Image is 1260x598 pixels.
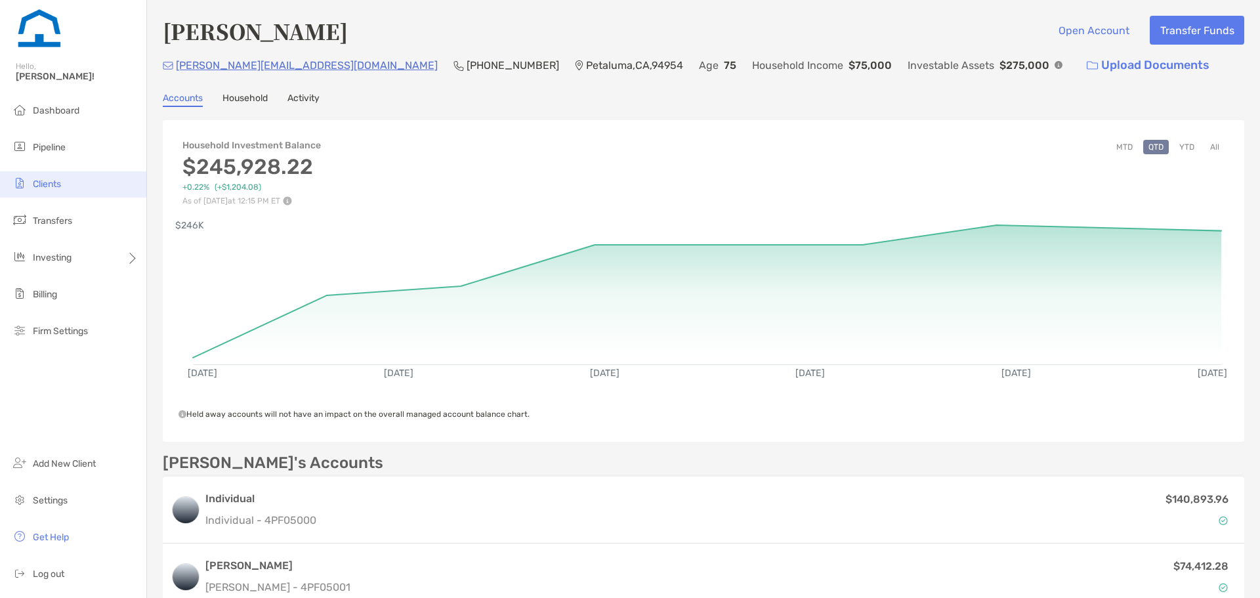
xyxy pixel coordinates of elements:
button: All [1205,140,1225,154]
span: Dashboard [33,105,79,116]
img: button icon [1087,61,1098,70]
img: Performance Info [283,196,292,205]
p: Age [699,57,719,74]
button: QTD [1143,140,1169,154]
button: MTD [1111,140,1138,154]
img: get-help icon [12,528,28,544]
p: $140,893.96 [1165,491,1228,507]
p: [PERSON_NAME] - 4PF05001 [205,579,350,595]
img: investing icon [12,249,28,265]
p: [PHONE_NUMBER] [467,57,559,74]
span: (+$1,204.08) [215,182,261,192]
a: Activity [287,93,320,107]
span: Investing [33,252,72,263]
img: Email Icon [163,62,173,70]
h4: Household Investment Balance [182,140,321,151]
span: Transfers [33,215,72,226]
span: Add New Client [33,458,96,469]
img: logo account [173,564,199,590]
img: add_new_client icon [12,455,28,471]
h3: [PERSON_NAME] [205,558,350,574]
text: [DATE] [795,368,825,379]
text: [DATE] [384,368,413,379]
img: logout icon [12,565,28,581]
img: pipeline icon [12,139,28,154]
p: Petaluma , CA , 94954 [586,57,683,74]
p: $74,412.28 [1173,558,1228,574]
text: [DATE] [590,368,619,379]
p: As of [DATE] at 12:15 PM ET [182,196,321,205]
span: Get Help [33,532,69,543]
img: dashboard icon [12,102,28,117]
img: clients icon [12,175,28,191]
span: Settings [33,495,68,506]
p: [PERSON_NAME][EMAIL_ADDRESS][DOMAIN_NAME] [176,57,438,74]
p: Household Income [752,57,843,74]
a: Upload Documents [1078,51,1218,79]
span: Held away accounts will not have an impact on the overall managed account balance chart. [178,410,530,419]
text: $246K [175,220,204,231]
img: Phone Icon [453,60,464,71]
h3: Individual [205,491,316,507]
button: Transfer Funds [1150,16,1244,45]
p: $75,000 [849,57,892,74]
p: Investable Assets [908,57,994,74]
img: Account Status icon [1219,516,1228,525]
text: [DATE] [188,368,217,379]
a: Household [222,93,268,107]
img: Info Icon [1055,61,1062,69]
span: Billing [33,289,57,300]
img: billing icon [12,286,28,301]
h4: [PERSON_NAME] [163,16,348,46]
img: Location Icon [575,60,583,71]
img: logo account [173,497,199,523]
span: [PERSON_NAME]! [16,71,138,82]
h3: $245,928.22 [182,154,321,179]
button: YTD [1174,140,1200,154]
p: [PERSON_NAME]'s Accounts [163,455,383,471]
span: +0.22% [182,182,209,192]
img: Account Status icon [1219,583,1228,592]
span: Log out [33,568,64,580]
button: Open Account [1048,16,1139,45]
img: Zoe Logo [16,5,63,53]
text: [DATE] [1198,368,1227,379]
img: transfers icon [12,212,28,228]
a: Accounts [163,93,203,107]
text: [DATE] [1001,368,1031,379]
p: 75 [724,57,736,74]
span: Pipeline [33,142,66,153]
span: Clients [33,179,61,190]
img: firm-settings icon [12,322,28,338]
img: settings icon [12,492,28,507]
p: Individual - 4PF05000 [205,512,316,528]
span: Firm Settings [33,326,88,337]
p: $275,000 [999,57,1049,74]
